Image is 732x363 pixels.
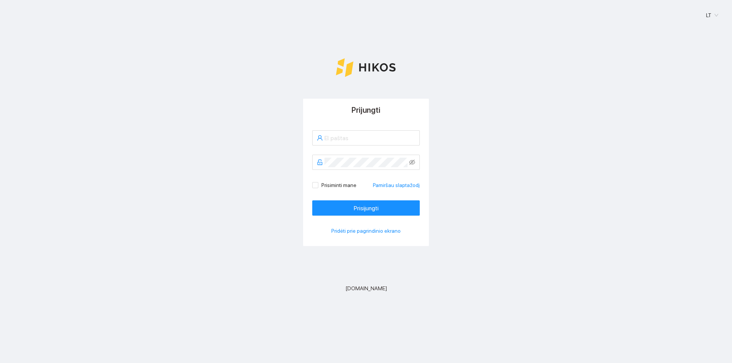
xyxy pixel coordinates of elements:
[354,203,379,213] span: Prisijungti
[345,284,387,293] span: [DOMAIN_NAME]
[373,181,420,189] a: Pamiršau slaptažodį
[318,181,360,189] span: Prisiminti mane
[317,159,323,165] span: unlock
[352,106,380,115] span: Prijungti
[312,200,420,216] button: Prisijungti
[324,133,415,143] input: El. paštas
[331,227,401,235] span: Pridėti prie pagrindinio ekrano
[706,10,718,21] span: LT
[409,159,415,165] span: eye-invisible
[317,135,323,141] span: user
[312,225,420,237] button: Pridėti prie pagrindinio ekrano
